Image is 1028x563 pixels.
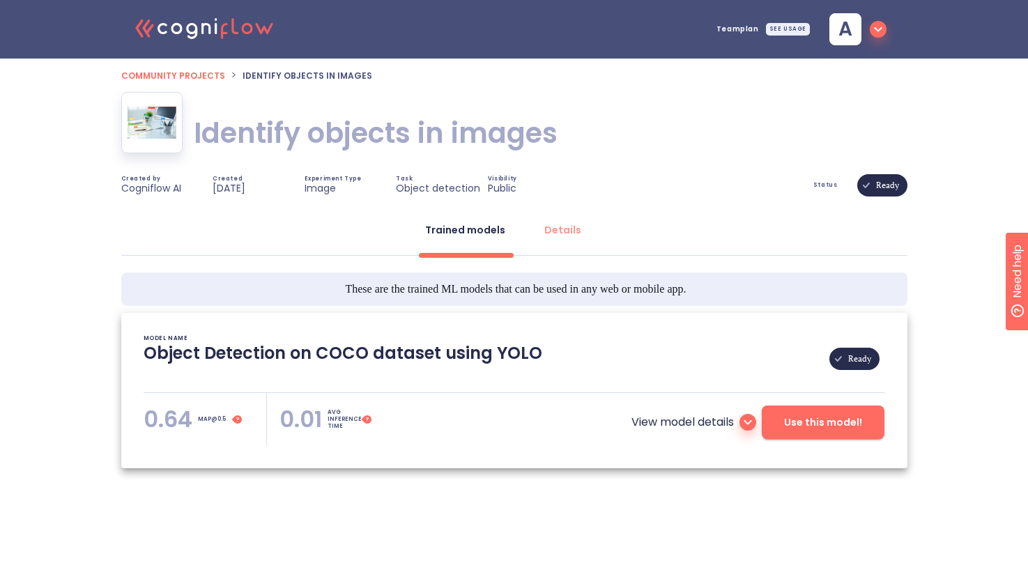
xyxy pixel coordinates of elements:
p: 0.01 [279,406,322,433]
p: Public [488,182,516,194]
p: AVG INFERENCE TIME [328,409,361,430]
span: Identify objects in images [243,70,372,82]
p: Object Detection on COCO dataset using YOLO [144,342,542,376]
p: Cogniflow AI [121,182,181,194]
span: Community projects [121,70,225,82]
button: a [818,9,892,49]
span: Status [813,183,838,188]
span: Ready [868,135,907,236]
p: [DATE] [213,182,245,194]
li: > [231,67,237,84]
a: Community projects [121,67,225,83]
p: MODEL NAME [144,335,188,342]
button: Use this model! [762,406,884,439]
span: Created [213,176,243,182]
p: 0.64 [144,406,192,433]
p: Image [305,182,336,194]
p: Object detection [396,182,480,194]
span: These are the trained ML models that can be used in any web or mobile app. [345,281,686,298]
span: Team plan [716,26,759,33]
span: Ready [840,309,880,409]
h1: Identify objects in images [194,114,558,153]
p: View model details [631,414,734,431]
div: Trained models [425,223,505,237]
span: Need help [33,3,86,20]
span: Task [396,176,413,182]
p: MAP@0.5 [198,416,231,423]
img: Identify objects in images [128,107,176,139]
span: a [838,20,852,39]
tspan: ? [366,416,369,424]
span: Use this model! [784,414,862,431]
tspan: ? [236,416,238,424]
div: Details [544,223,581,237]
div: SEE USAGE [766,23,810,36]
span: Created by [121,176,161,182]
span: Experiment Type [305,176,362,182]
span: Visibility [488,176,517,182]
